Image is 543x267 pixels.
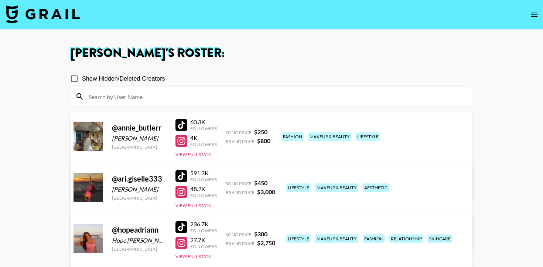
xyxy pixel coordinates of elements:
[190,228,217,233] div: Followers
[226,130,253,135] span: Song Price:
[190,142,217,147] div: Followers
[190,236,217,244] div: 27.7K
[112,186,167,193] div: [PERSON_NAME]
[389,234,423,243] div: relationship
[254,230,267,237] strong: $ 300
[226,241,256,246] span: Brand Price:
[112,246,167,252] div: [GEOGRAPHIC_DATA]
[112,237,167,244] div: Hope [PERSON_NAME]
[257,137,270,144] strong: $ 800
[190,169,217,177] div: 591.3K
[190,220,217,228] div: 236.7K
[286,183,311,192] div: lifestyle
[190,126,217,131] div: Followers
[112,225,167,234] div: @ hopeadriann
[315,234,358,243] div: makeup & beauty
[175,203,211,208] button: View Full Stats
[257,239,275,246] strong: $ 2,750
[356,132,380,141] div: lifestyle
[257,188,275,195] strong: $ 3,000
[71,47,472,59] h1: [PERSON_NAME] 's Roster:
[190,177,217,182] div: Followers
[190,185,217,193] div: 48.2K
[315,183,358,192] div: makeup & beauty
[226,139,256,144] span: Brand Price:
[226,232,253,237] span: Song Price:
[308,132,351,141] div: makeup & beauty
[363,234,385,243] div: fashion
[175,152,211,157] button: View Full Stats
[254,128,267,135] strong: $ 250
[112,123,167,132] div: @ annie_butlerr
[428,234,452,243] div: skincare
[82,74,165,83] span: Show Hidden/Deleted Creators
[112,135,167,142] div: [PERSON_NAME]
[190,244,217,249] div: Followers
[226,190,256,195] span: Brand Price:
[84,91,468,102] input: Search by User Name
[6,5,80,23] img: Grail Talent
[190,193,217,198] div: Followers
[363,183,389,192] div: aesthetic
[175,254,211,259] button: View Full Stats
[226,181,253,186] span: Song Price:
[190,118,217,126] div: 60.3K
[286,234,311,243] div: lifestyle
[527,7,542,22] button: open drawer
[254,179,267,186] strong: $ 450
[112,144,167,150] div: [GEOGRAPHIC_DATA]
[281,132,304,141] div: fashion
[190,134,217,142] div: 4K
[112,195,167,201] div: [GEOGRAPHIC_DATA]
[112,174,167,183] div: @ ari.giselle333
